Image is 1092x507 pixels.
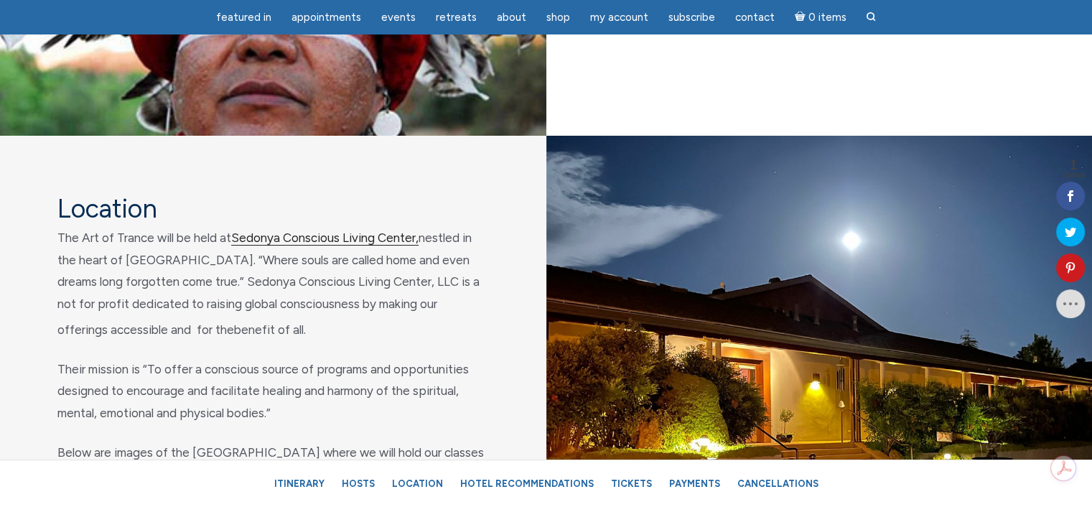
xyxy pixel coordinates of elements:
span: Retreats [436,11,477,24]
span: Contact [735,11,775,24]
a: Appointments [283,4,370,32]
a: Cancellations [730,471,826,496]
a: Retreats [427,4,485,32]
a: Hosts [335,471,382,496]
span: Appointments [291,11,361,24]
a: Payments [662,471,727,496]
span: 1 [1062,159,1085,172]
a: Sedonya Conscious Living Center, [231,231,419,246]
a: Hotel Recommendations [453,471,601,496]
span: Subscribe [668,11,715,24]
p: Below are images of the [GEOGRAPHIC_DATA] where we will hold our classes and events. [57,442,489,485]
a: Itinerary [267,471,332,496]
h4: Location [57,193,489,224]
i: Cart [795,11,808,24]
a: About [488,4,535,32]
span: Their mission is “To offer a conscious source of programs and opportunities designed to encourage... [57,362,469,420]
span: Shop [546,11,570,24]
span: Events [381,11,416,24]
span: Shares [1062,172,1085,179]
span: The Art of Trance will be held at nestled in the heart of [GEOGRAPHIC_DATA]. “Where souls are cal... [57,231,480,337]
span: My Account [590,11,648,24]
a: My Account [582,4,657,32]
a: Subscribe [660,4,724,32]
span: featured in [216,11,271,24]
a: Location [385,471,450,496]
a: Shop [538,4,579,32]
span: 0 items [808,12,846,23]
a: Tickets [604,471,659,496]
a: Contact [727,4,783,32]
a: featured in [207,4,280,32]
a: Cart0 items [786,2,855,32]
span: About [497,11,526,24]
a: Events [373,4,424,32]
span: benefit of all. [234,322,306,337]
